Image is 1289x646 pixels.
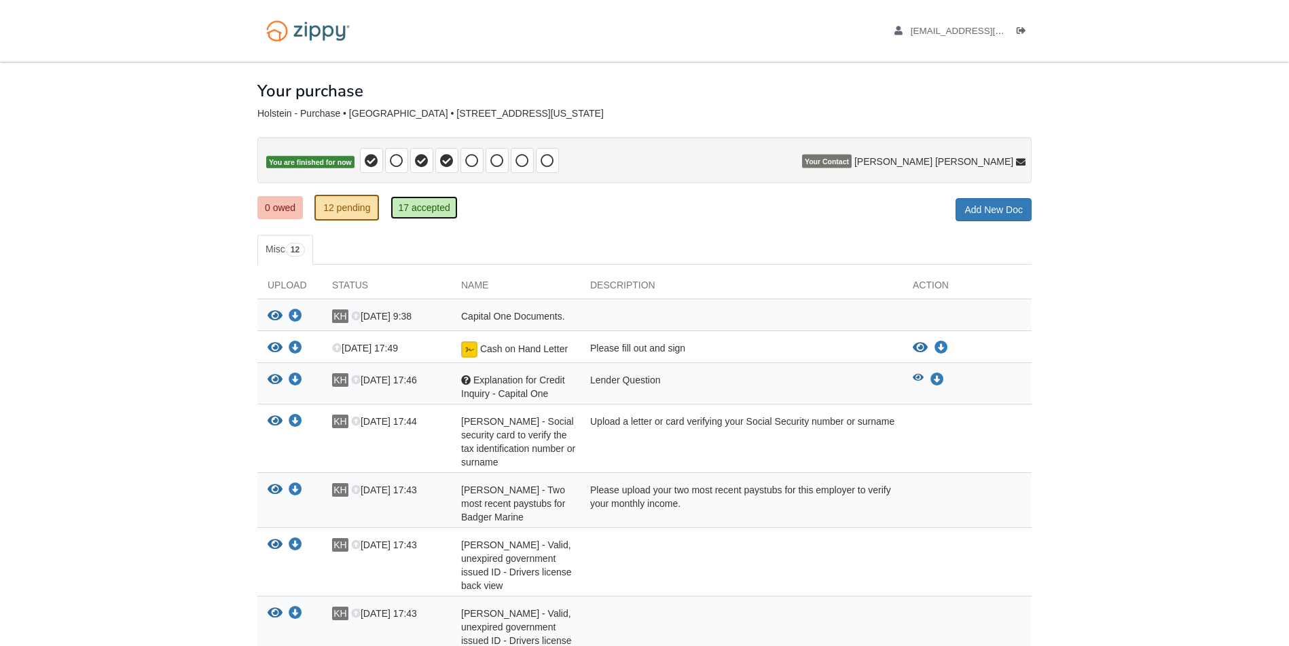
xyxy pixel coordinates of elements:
[268,415,283,429] button: View Kayla Holstein - Social security card to verify the tax identification number or surname
[322,278,451,299] div: Status
[351,416,417,427] span: [DATE] 17:44
[580,341,903,359] div: Please fill out and sign
[268,538,283,552] button: View Kayla Holstein - Valid, unexpired government issued ID - Drivers license back view
[351,311,412,322] span: [DATE] 9:38
[257,14,359,48] img: Logo
[956,198,1032,221] a: Add New Doc
[351,484,417,495] span: [DATE] 17:43
[913,373,924,387] button: View Explanation for Credit Inquiry - Capital One
[332,415,348,428] span: KH
[930,375,944,385] a: Download Explanation for Credit Inquiry - Capital One
[268,607,283,621] button: View Kayla Holstein - Valid, unexpired government issued ID - Drivers license front view
[351,608,417,619] span: [DATE] 17:43
[289,343,302,354] a: Download Cash on Hand Letter
[351,375,417,385] span: [DATE] 17:46
[268,483,283,497] button: View Kayla Holstein - Two most recent paystubs for Badger Marine
[289,540,302,551] a: Download Kayla Holstein - Valid, unexpired government issued ID - Drivers license back view
[580,373,903,400] div: Lender Question
[580,415,903,469] div: Upload a letter or card verifying your Social Security number or surname
[911,26,1066,36] span: kaylaholstein016@gmail.com
[461,539,572,591] span: [PERSON_NAME] - Valid, unexpired government issued ID - Drivers license back view
[461,375,565,399] span: Explanation for Credit Inquiry - Capital One
[289,485,302,496] a: Download Kayla Holstein - Two most recent paystubs for Badger Marine
[894,26,1066,39] a: edit profile
[461,311,565,322] span: Capital One Documents.
[913,341,928,355] button: View Cash on Hand Letter
[461,341,477,358] img: Document fully signed
[257,82,363,100] h1: Your purchase
[332,483,348,497] span: KH
[257,235,313,265] a: Misc
[314,195,379,221] a: 12 pending
[289,609,302,620] a: Download Kayla Holstein - Valid, unexpired government issued ID - Drivers license front view
[257,196,303,219] a: 0 owed
[391,196,457,219] a: 17 accepted
[268,341,283,356] button: View Cash on Hand Letter
[451,278,580,299] div: Name
[332,607,348,620] span: KH
[903,278,1032,299] div: Action
[854,155,1013,168] span: [PERSON_NAME] [PERSON_NAME]
[289,375,302,386] a: Download Explanation for Credit Inquiry - Capital One
[266,156,355,169] span: You are finished for now
[461,416,575,468] span: [PERSON_NAME] - Social security card to verify the tax identification number or surname
[268,373,283,387] button: View Explanation for Credit Inquiry - Capital One
[289,417,302,427] a: Download Kayla Holstein - Social security card to verify the tax identification number or surname
[257,108,1032,119] div: Holstein - Purchase • [GEOGRAPHIC_DATA] • [STREET_ADDRESS][US_STATE]
[332,373,348,387] span: KH
[285,243,305,256] span: 12
[351,539,417,550] span: [DATE] 17:43
[580,483,903,524] div: Please upload your two most recent paystubs for this employer to verify your monthly income.
[580,278,903,299] div: Description
[332,343,398,354] span: [DATE] 17:49
[257,278,322,299] div: Upload
[461,484,565,522] span: [PERSON_NAME] - Two most recent paystubs for Badger Marine
[289,311,302,322] a: Download Capital One Documents.
[1017,26,1032,39] a: Log out
[332,538,348,552] span: KH
[480,343,568,354] span: Cash on Hand Letter
[802,155,852,168] span: Your Contact
[332,309,348,323] span: KH
[934,343,948,354] a: Download Cash on Hand Letter
[268,309,283,324] button: View Capital One Documents.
